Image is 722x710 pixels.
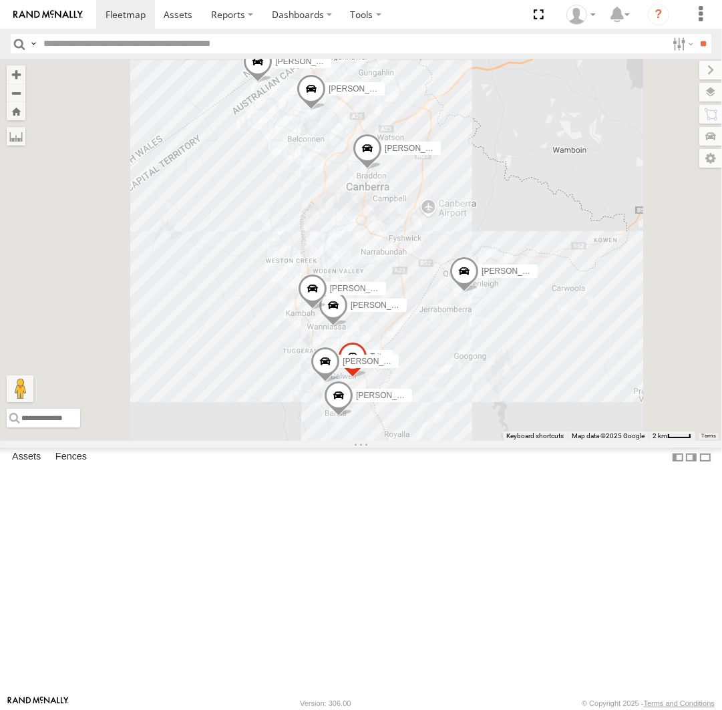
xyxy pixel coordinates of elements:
[562,5,600,25] div: Helen Mason
[667,34,696,53] label: Search Filter Options
[482,267,548,276] span: [PERSON_NAME]
[653,432,667,439] span: 2 km
[699,448,712,467] label: Hide Summary Table
[7,65,25,83] button: Zoom in
[275,57,341,66] span: [PERSON_NAME]
[329,84,395,94] span: [PERSON_NAME]
[356,391,422,400] span: [PERSON_NAME]
[649,431,695,441] button: Map Scale: 2 km per 32 pixels
[370,352,390,361] span: Triton
[685,448,698,467] label: Dock Summary Table to the Right
[300,699,351,707] div: Version: 306.00
[506,431,564,441] button: Keyboard shortcuts
[7,83,25,102] button: Zoom out
[385,144,451,153] span: [PERSON_NAME]
[7,375,33,402] button: Drag Pegman onto the map to open Street View
[7,127,25,146] label: Measure
[350,301,416,310] span: [PERSON_NAME]
[699,149,722,168] label: Map Settings
[329,284,395,293] span: [PERSON_NAME]
[582,699,715,707] div: © Copyright 2025 -
[343,357,409,366] span: [PERSON_NAME]
[5,448,47,467] label: Assets
[572,432,645,439] span: Map data ©2025 Google
[648,4,669,25] i: ?
[644,699,715,707] a: Terms and Conditions
[671,448,685,467] label: Dock Summary Table to the Left
[7,697,69,710] a: Visit our Website
[49,448,94,467] label: Fences
[7,102,25,120] button: Zoom Home
[28,34,39,53] label: Search Query
[702,433,716,438] a: Terms (opens in new tab)
[13,10,83,19] img: rand-logo.svg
